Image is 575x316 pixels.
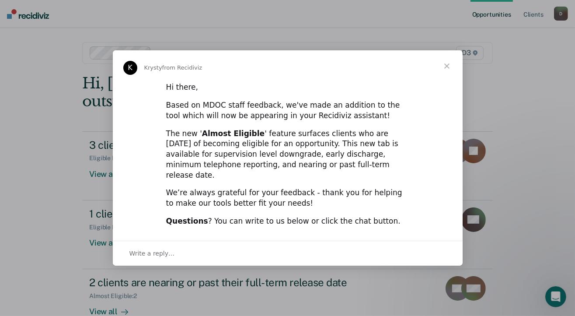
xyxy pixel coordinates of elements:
div: ? You can write to us below or click the chat button. [166,216,409,227]
div: We’re always grateful for your feedback - thank you for helping to make our tools better fit your... [166,188,409,209]
span: Krysty [144,64,162,71]
div: Open conversation and reply [113,241,463,266]
span: Close [431,50,463,82]
span: Write a reply… [129,248,175,259]
div: Based on MDOC staff feedback, we've made an addition to the tool which will now be appearing in y... [166,100,409,121]
div: The new ' ' feature surfaces clients who are [DATE] of becoming eligible for an opportunity. This... [166,129,409,181]
div: Profile image for Krysty [123,61,137,75]
b: Almost Eligible [202,129,265,138]
div: Hi there, [166,82,409,93]
b: Questions [166,217,208,225]
span: from Recidiviz [162,64,202,71]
